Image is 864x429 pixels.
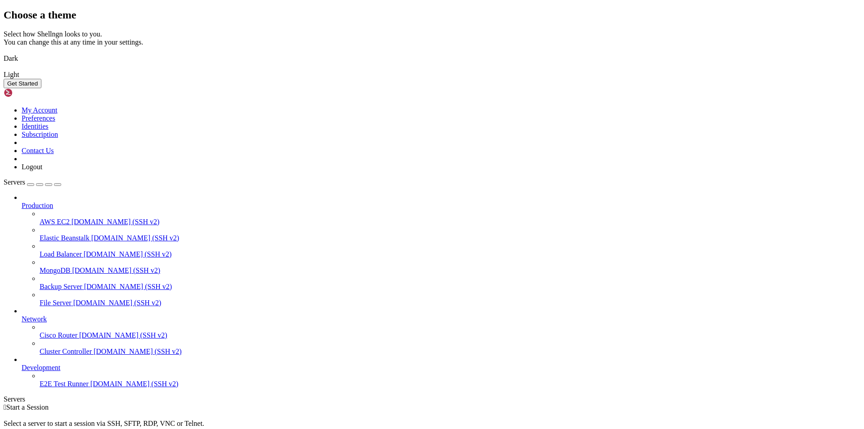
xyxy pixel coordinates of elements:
[22,202,860,210] a: Production
[4,54,860,63] div: Dark
[94,348,182,355] span: [DOMAIN_NAME] (SSH v2)
[22,356,860,388] li: Development
[4,178,25,186] span: Servers
[40,275,860,291] li: Backup Server [DOMAIN_NAME] (SSH v2)
[22,364,60,371] span: Development
[91,234,180,242] span: [DOMAIN_NAME] (SSH v2)
[40,283,82,290] span: Backup Server
[4,30,860,46] div: Select how Shellngn looks to you. You can change this at any time in your settings.
[40,234,860,242] a: Elastic Beanstalk [DOMAIN_NAME] (SSH v2)
[40,283,860,291] a: Backup Server [DOMAIN_NAME] (SSH v2)
[40,372,860,388] li: E2E Test Runner [DOMAIN_NAME] (SSH v2)
[22,163,42,171] a: Logout
[40,380,860,388] a: E2E Test Runner [DOMAIN_NAME] (SSH v2)
[40,348,860,356] a: Cluster Controller [DOMAIN_NAME] (SSH v2)
[79,331,167,339] span: [DOMAIN_NAME] (SSH v2)
[72,266,160,274] span: [DOMAIN_NAME] (SSH v2)
[73,299,162,307] span: [DOMAIN_NAME] (SSH v2)
[22,131,58,138] a: Subscription
[4,395,860,403] div: Servers
[4,71,860,79] div: Light
[22,315,860,323] a: Network
[4,403,6,411] span: 
[40,299,860,307] a: File Server [DOMAIN_NAME] (SSH v2)
[22,106,58,114] a: My Account
[40,348,92,355] span: Cluster Controller
[40,266,860,275] a: MongoDB [DOMAIN_NAME] (SSH v2)
[40,250,82,258] span: Load Balancer
[4,79,41,88] button: Get Started
[90,380,179,388] span: [DOMAIN_NAME] (SSH v2)
[84,283,172,290] span: [DOMAIN_NAME] (SSH v2)
[22,114,55,122] a: Preferences
[72,218,160,226] span: [DOMAIN_NAME] (SSH v2)
[22,315,47,323] span: Network
[40,250,860,258] a: Load Balancer [DOMAIN_NAME] (SSH v2)
[40,331,77,339] span: Cisco Router
[22,307,860,356] li: Network
[40,331,860,339] a: Cisco Router [DOMAIN_NAME] (SSH v2)
[40,242,860,258] li: Load Balancer [DOMAIN_NAME] (SSH v2)
[40,218,70,226] span: AWS EC2
[40,226,860,242] li: Elastic Beanstalk [DOMAIN_NAME] (SSH v2)
[84,250,172,258] span: [DOMAIN_NAME] (SSH v2)
[22,147,54,154] a: Contact Us
[4,9,860,21] h2: Choose a theme
[40,323,860,339] li: Cisco Router [DOMAIN_NAME] (SSH v2)
[4,88,55,97] img: Shellngn
[40,291,860,307] li: File Server [DOMAIN_NAME] (SSH v2)
[22,202,53,209] span: Production
[22,194,860,307] li: Production
[40,339,860,356] li: Cluster Controller [DOMAIN_NAME] (SSH v2)
[40,210,860,226] li: AWS EC2 [DOMAIN_NAME] (SSH v2)
[40,234,90,242] span: Elastic Beanstalk
[40,266,70,274] span: MongoDB
[40,299,72,307] span: File Server
[22,364,860,372] a: Development
[6,403,49,411] span: Start a Session
[40,258,860,275] li: MongoDB [DOMAIN_NAME] (SSH v2)
[40,380,89,388] span: E2E Test Runner
[22,122,49,130] a: Identities
[40,218,860,226] a: AWS EC2 [DOMAIN_NAME] (SSH v2)
[4,178,61,186] a: Servers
